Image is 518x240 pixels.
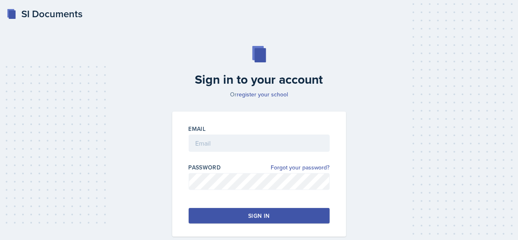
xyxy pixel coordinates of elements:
input: Email [189,135,330,152]
a: Forgot your password? [271,163,330,172]
a: SI Documents [7,7,82,21]
label: Password [189,163,221,171]
div: Sign in [248,212,269,220]
h2: Sign in to your account [167,72,351,87]
label: Email [189,125,206,133]
a: register your school [237,90,288,98]
p: Or [167,90,351,98]
button: Sign in [189,208,330,224]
